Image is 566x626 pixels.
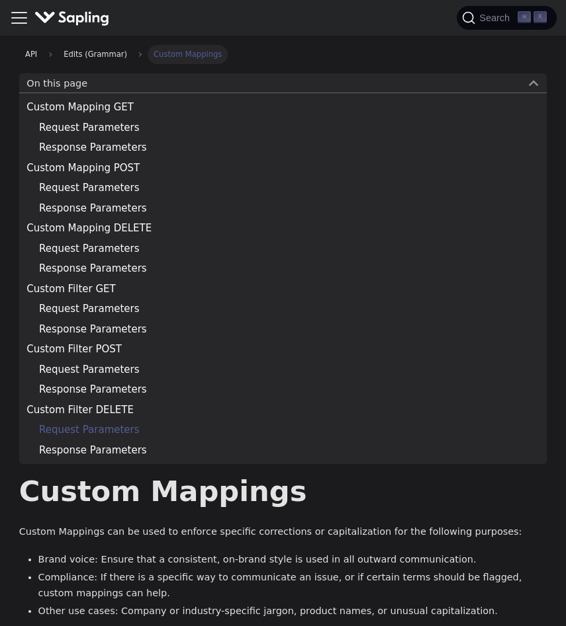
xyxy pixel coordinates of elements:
[26,341,539,358] a: Custom Filter POST
[534,11,547,23] kbd: K
[38,570,547,602] li: Compliance: If there is a specific way to communicate an issue, or if certain terms should be fla...
[9,8,29,28] button: Toggle navigation bar
[39,180,532,196] a: Request Parameters
[518,11,531,23] kbd: ⌘
[26,281,539,297] a: Custom Filter GET
[58,45,133,63] span: Edits (Grammar)
[39,422,532,438] a: Request Parameters
[39,200,532,217] a: Response Parameters
[19,45,547,63] nav: Breadcrumbs
[39,321,532,338] a: Response Parameters
[25,50,37,59] span: API
[26,220,539,237] a: Custom Mapping DELETE
[26,160,539,176] a: Custom Mapping POST
[39,139,532,156] a: Response Parameters
[148,45,228,63] span: Custom Mappings
[39,260,532,277] a: Response Parameters
[39,381,532,398] a: Response Parameters
[19,524,547,540] p: Custom Mappings can be used to enforce specific corrections or capitalization for the following p...
[39,120,532,136] a: Request Parameters
[26,99,539,116] a: Custom Mapping GET
[39,241,532,257] a: Request Parameters
[38,552,547,568] li: Brand voice: Ensure that a consistent, on-brand style is used in all outward communication.
[19,45,44,63] a: API
[457,6,556,30] button: Search (Command+K)
[34,9,110,28] img: Sapling.ai
[26,402,539,418] a: Custom Filter DELETE
[39,301,532,317] a: Request Parameters
[39,362,532,378] a: Request Parameters
[39,442,532,459] a: Response Parameters
[19,73,547,93] button: On this page
[38,604,547,619] li: Other use cases: Company or industry-specific jargon, product names, or unusual capitalization.
[19,473,547,509] h1: Custom Mappings
[34,9,115,28] a: Sapling.ai
[475,13,518,23] span: Search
